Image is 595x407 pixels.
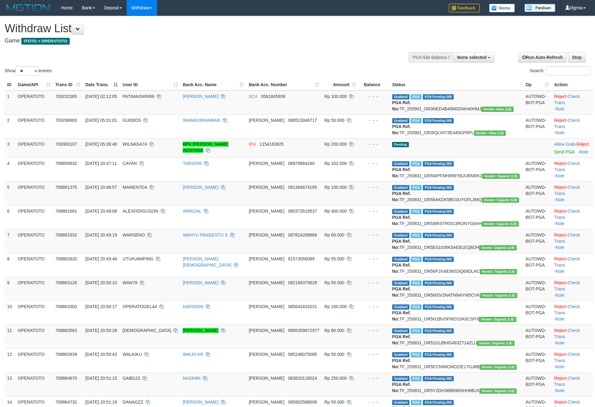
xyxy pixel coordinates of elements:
td: · · [552,114,593,138]
td: 4 [5,157,15,181]
span: PGA Pending [423,352,454,357]
span: Rp 50.000 [324,118,344,123]
a: Reject [554,185,567,190]
td: AUTOWD-BOT-PGA [523,253,552,277]
td: TF_250831_OR5101JBHG493Z714ZLU [390,325,523,348]
span: MAMENTEA [123,185,147,190]
a: Reject [554,209,567,214]
span: Copy 085248075085 to clipboard [288,352,317,357]
td: · · [552,229,593,253]
span: 708858932 [55,161,77,166]
span: [DATE] 20:47:11 [85,161,117,166]
td: · · [552,253,593,277]
span: [PERSON_NAME] [249,118,284,123]
span: Copy 08976664240 to clipboard [288,161,315,166]
span: 708861661 [55,209,77,214]
span: Marked by bfgprasetyo [411,161,422,166]
span: Marked by bfgmia [411,94,422,100]
td: AUTOWD-BOT-PGA [523,325,552,348]
span: Rp 100.000 [324,185,347,190]
span: Marked by bfgmia [411,118,422,123]
a: BPK [PERSON_NAME] ADNYANA [183,142,228,153]
span: Copy 082168375628 to clipboard [288,280,317,285]
b: PGA Ref. No: [392,286,411,298]
a: Allow Grab [554,142,575,147]
td: OPERATOTO [15,157,53,181]
td: 13 [5,372,15,396]
td: TF_250831_OR5MSV2NATN94IYM5CVK [390,277,523,301]
th: Date Trans.: activate to sort column descending [83,79,120,91]
td: · · [552,325,593,348]
td: OPERATOTO [15,91,53,115]
td: TF_250831_OR5Y2DH36BB99SHH8BJX [390,372,523,396]
td: · · [552,372,593,396]
span: 709298800 [55,118,77,123]
span: [DATE] 20:49:48 [85,256,117,261]
th: Bank Acc. Number: activate to sort column ascending [246,79,322,91]
span: [PERSON_NAME] [249,209,284,214]
span: Copy 085373519537 to clipboard [288,209,317,214]
a: Check Trans [554,280,580,291]
span: Vendor URL: https://dashboard.q2checkout.com/secure [479,388,517,394]
td: · · [552,157,593,181]
td: 2 [5,114,15,138]
td: AUTOWD-BOT-PGA [523,157,552,181]
th: Bank Acc. Name: activate to sort column ascending [180,79,246,91]
span: Vendor URL: https://dashboard.q2checkout.com/secure [482,174,520,179]
b: PGA Ref. No: [392,191,411,202]
div: - - - [361,351,387,357]
h4: Game: [5,38,391,44]
div: - - - [361,117,387,123]
span: Vendor URL: https://dashboard.q2checkout.com/secure [482,221,519,227]
span: Vendor URL: https://dashboard.q2checkout.com/secure [480,293,518,298]
span: [PERSON_NAME] [249,328,284,333]
span: 708863563 [55,328,77,333]
a: WAHYU PANGESTU S [183,232,228,237]
th: Action [552,79,593,91]
span: UTUHJ4MPING [123,256,154,261]
span: [PERSON_NAME] [249,280,284,285]
a: Note [555,269,565,274]
td: · · [552,205,593,229]
span: [DATE] 20:50:28 [85,328,117,333]
a: Reject [577,142,589,147]
span: Copy 085643432031 to clipboard [288,304,317,309]
span: Copy 1154163825 to clipboard [260,142,284,147]
button: None selected [453,52,494,63]
span: [PERSON_NAME] [249,304,284,309]
td: 3 [5,138,15,157]
span: PGA Pending [423,304,454,310]
span: Vendor URL: https://dashboard.q2checkout.com/secure [481,107,514,112]
a: Note [555,221,565,226]
input: Search: [546,66,590,76]
span: PATIMAXWIN99 [123,94,154,99]
span: Grabbed [392,281,409,286]
td: OPERATOTO [15,253,53,277]
td: TF_250901_OR3IQLVII73E445GP6PL [390,114,523,138]
div: - - - [361,303,387,310]
a: Note [555,173,565,178]
td: TF_250831_OR58AKDK5BC0UYOFL3MQ [390,181,523,205]
td: · · [552,348,593,372]
span: 708861375 [55,185,77,190]
a: Check Trans [554,209,580,220]
span: Grabbed [392,185,409,190]
span: 708861932 [55,232,77,237]
span: [DATE] 20:51:15 [85,376,117,381]
span: BCA [249,94,257,99]
a: KARSIDIN [183,304,203,309]
span: Rp 80.000 [324,328,344,333]
span: Vendor URL: https://dashboard.q2checkout.com/secure [477,341,514,346]
a: Note [555,340,565,345]
th: User ID: activate to sort column ascending [120,79,180,91]
span: Marked by bfgprasetyo [411,376,422,381]
a: Reject [554,256,567,261]
span: ITOTO > OPERATOTO [21,38,70,45]
span: Copy 0895359872977 to clipboard [288,328,319,333]
span: OPERATOGEL44 [123,304,157,309]
span: [DATE] 05:36:46 [85,142,117,147]
span: WARSENO [123,232,145,237]
span: Grabbed [392,257,409,262]
td: · · [552,91,593,115]
a: Check Trans [554,185,580,196]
